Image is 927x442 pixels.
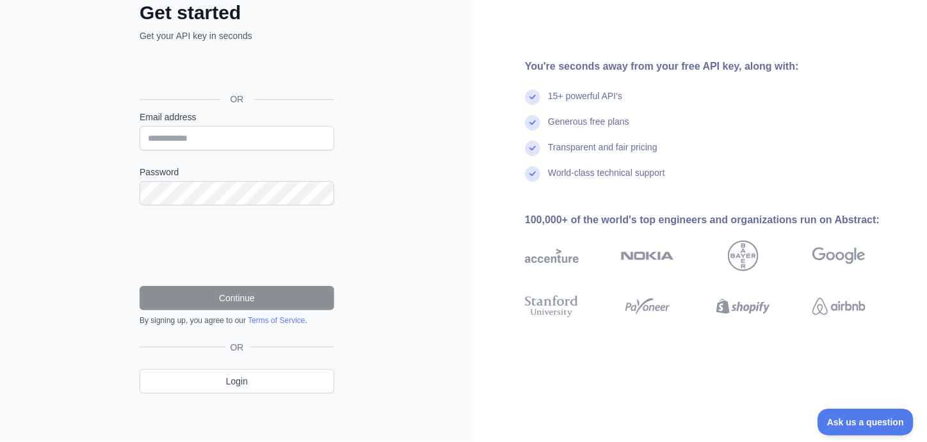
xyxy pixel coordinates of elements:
iframe: Toggle Customer Support [818,409,914,436]
div: 15+ powerful API's [548,90,622,115]
img: check mark [525,166,540,182]
img: check mark [525,115,540,130]
img: airbnb [812,293,866,320]
img: google [812,241,866,271]
img: accenture [525,241,579,271]
a: Terms of Service [248,316,305,325]
iframe: Sign in with Google Button [133,56,338,84]
button: Continue [140,286,334,310]
iframe: reCAPTCHA [140,221,334,271]
div: World-class technical support [548,166,665,192]
div: Generous free plans [548,115,629,141]
img: check mark [525,141,540,156]
span: OR [225,341,249,354]
label: Email address [140,111,334,123]
img: nokia [621,241,675,271]
div: By signing up, you agree to our . [140,315,334,326]
img: bayer [728,241,759,271]
span: OR [220,93,254,106]
label: Password [140,166,334,178]
img: shopify [716,293,770,320]
h2: Get started [140,1,334,24]
a: Login [140,369,334,393]
img: check mark [525,90,540,105]
div: Transparent and fair pricing [548,141,657,166]
div: You're seconds away from your free API key, along with: [525,59,907,74]
img: stanford university [525,293,579,320]
div: 100,000+ of the world's top engineers and organizations run on Abstract: [525,212,907,228]
p: Get your API key in seconds [140,29,334,42]
img: payoneer [621,293,675,320]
